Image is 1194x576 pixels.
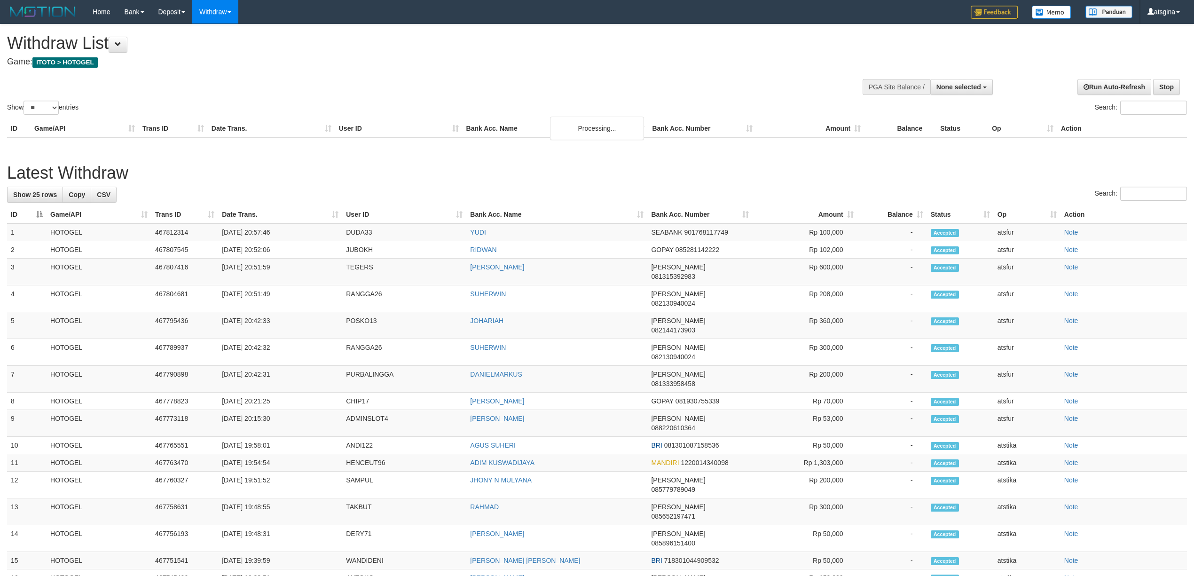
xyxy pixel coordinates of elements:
[994,259,1060,285] td: atsfur
[139,120,208,137] th: Trans ID
[151,393,218,410] td: 467778823
[7,34,786,53] h1: Withdraw List
[676,397,719,405] span: Copy 081930755339 to clipboard
[857,498,927,525] td: -
[971,6,1018,19] img: Feedback.jpg
[342,552,466,569] td: WANDIDENI
[930,79,993,95] button: None selected
[1095,187,1187,201] label: Search:
[470,415,524,422] a: [PERSON_NAME]
[7,187,63,203] a: Show 25 rows
[208,120,335,137] th: Date Trans.
[994,223,1060,241] td: atsfur
[342,241,466,259] td: JUBOKH
[7,437,47,454] td: 10
[470,503,499,511] a: RAHMAD
[931,557,959,565] span: Accepted
[931,477,959,485] span: Accepted
[7,223,47,241] td: 1
[753,552,857,569] td: Rp 50,000
[931,229,959,237] span: Accepted
[47,454,151,472] td: HOTOGEL
[651,442,662,449] span: BRI
[753,206,857,223] th: Amount: activate to sort column ascending
[97,191,110,198] span: CSV
[151,525,218,552] td: 467756193
[342,410,466,437] td: ADMINSLOT4
[936,120,988,137] th: Status
[753,259,857,285] td: Rp 600,000
[931,398,959,406] span: Accepted
[7,498,47,525] td: 13
[24,101,59,115] select: Showentries
[994,366,1060,393] td: atsfur
[470,263,524,271] a: [PERSON_NAME]
[218,223,342,241] td: [DATE] 20:57:46
[218,339,342,366] td: [DATE] 20:42:32
[342,206,466,223] th: User ID: activate to sort column ascending
[651,503,705,511] span: [PERSON_NAME]
[31,120,139,137] th: Game/API
[218,472,342,498] td: [DATE] 19:51:52
[664,442,719,449] span: Copy 081301087158536 to clipboard
[470,442,515,449] a: AGUS SUHERI
[1060,206,1187,223] th: Action
[651,300,695,307] span: Copy 082130940024 to clipboard
[550,117,644,140] div: Processing...
[470,476,532,484] a: JHONY N MULYANA
[7,101,79,115] label: Show entries
[218,410,342,437] td: [DATE] 20:15:30
[7,241,47,259] td: 2
[651,290,705,298] span: [PERSON_NAME]
[988,120,1057,137] th: Op
[1064,290,1078,298] a: Note
[936,83,981,91] span: None selected
[857,223,927,241] td: -
[47,241,151,259] td: HOTOGEL
[994,552,1060,569] td: atstika
[218,312,342,339] td: [DATE] 20:42:33
[342,437,466,454] td: ANDI122
[651,326,695,334] span: Copy 082144173903 to clipboard
[342,525,466,552] td: DERY71
[151,312,218,339] td: 467795436
[463,120,649,137] th: Bank Acc. Name
[47,552,151,569] td: HOTOGEL
[7,164,1187,182] h1: Latest Withdraw
[651,476,705,484] span: [PERSON_NAME]
[47,285,151,312] td: HOTOGEL
[1153,79,1180,95] a: Stop
[69,191,85,198] span: Copy
[1064,459,1078,466] a: Note
[1064,317,1078,324] a: Note
[47,312,151,339] td: HOTOGEL
[857,525,927,552] td: -
[931,371,959,379] span: Accepted
[470,530,524,537] a: [PERSON_NAME]
[335,120,463,137] th: User ID
[857,259,927,285] td: -
[342,454,466,472] td: HENCEUT96
[931,246,959,254] span: Accepted
[7,312,47,339] td: 5
[927,206,994,223] th: Status: activate to sort column ascending
[1032,6,1071,19] img: Button%20Memo.svg
[47,525,151,552] td: HOTOGEL
[651,371,705,378] span: [PERSON_NAME]
[676,246,719,253] span: Copy 085281142222 to clipboard
[651,317,705,324] span: [PERSON_NAME]
[1064,344,1078,351] a: Note
[218,206,342,223] th: Date Trans.: activate to sort column ascending
[1064,263,1078,271] a: Note
[863,79,930,95] div: PGA Site Balance /
[342,223,466,241] td: DUDA33
[931,415,959,423] span: Accepted
[1064,397,1078,405] a: Note
[651,229,682,236] span: SEABANK
[47,259,151,285] td: HOTOGEL
[47,223,151,241] td: HOTOGEL
[7,57,786,67] h4: Game:
[218,393,342,410] td: [DATE] 20:21:25
[857,206,927,223] th: Balance: activate to sort column ascending
[470,290,506,298] a: SUHERWIN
